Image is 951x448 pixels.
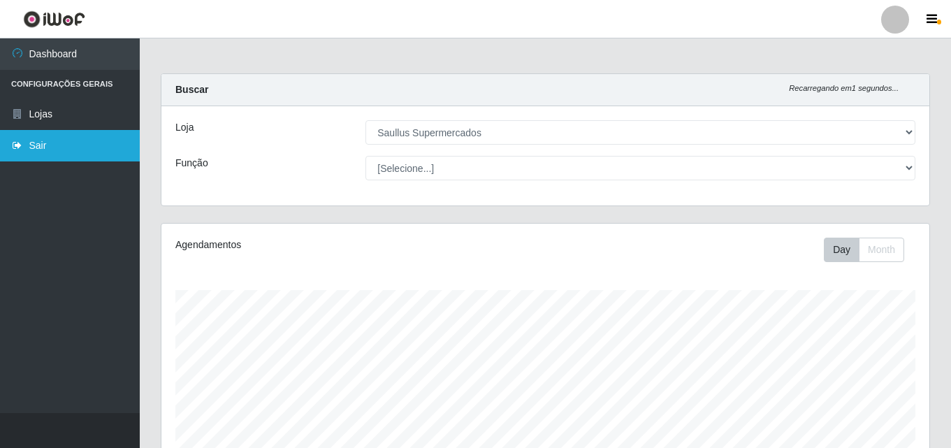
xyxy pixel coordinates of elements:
[824,238,904,262] div: First group
[175,238,472,252] div: Agendamentos
[824,238,859,262] button: Day
[175,84,208,95] strong: Buscar
[175,156,208,171] label: Função
[824,238,915,262] div: Toolbar with button groups
[789,84,899,92] i: Recarregando em 1 segundos...
[23,10,85,28] img: CoreUI Logo
[859,238,904,262] button: Month
[175,120,194,135] label: Loja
